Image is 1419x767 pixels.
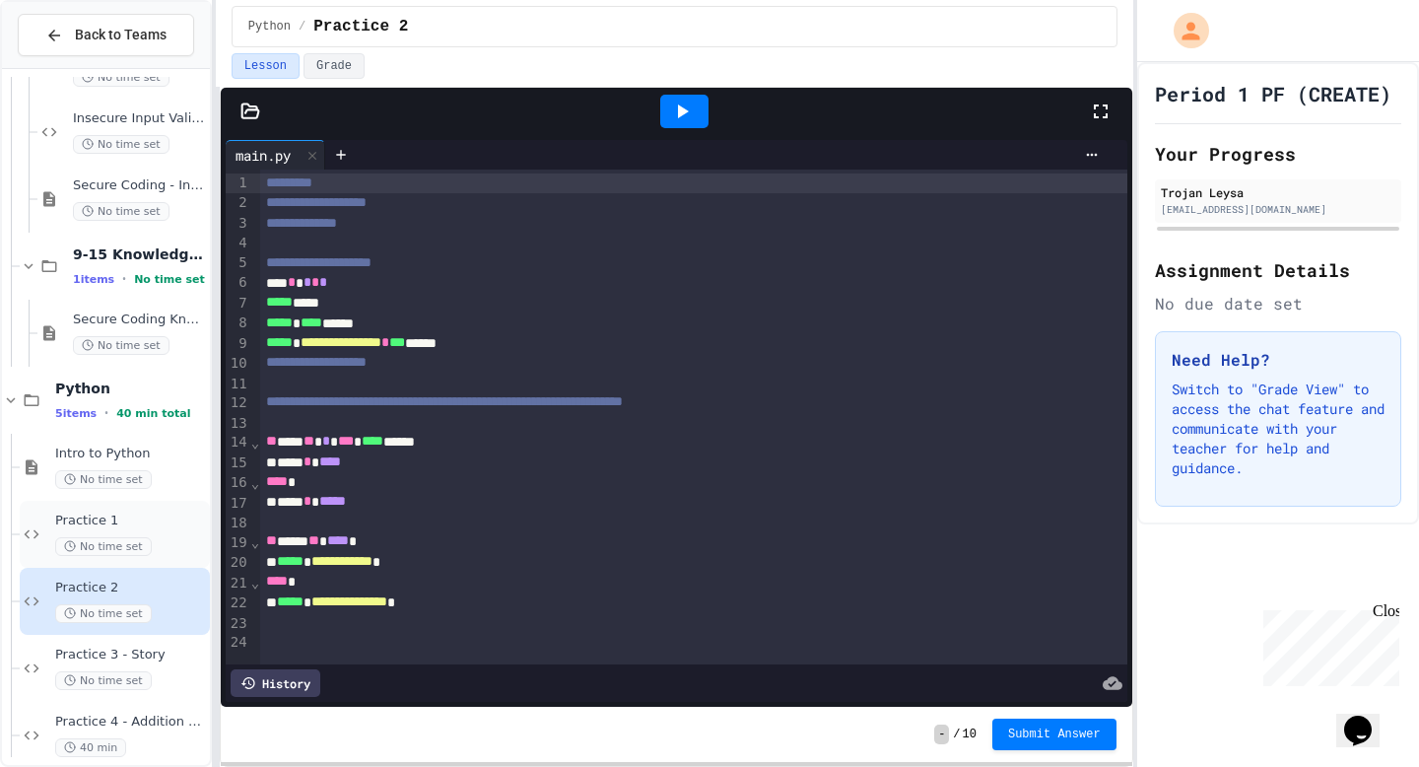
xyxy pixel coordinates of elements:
span: Secure Coding - Input Validation [73,177,206,194]
div: 1 [226,174,250,193]
span: / [299,19,305,35]
span: 1 items [73,273,114,286]
span: No time set [55,671,152,690]
div: 15 [226,453,250,473]
span: Practice 4 - Addition Calculator [55,714,206,731]
span: No time set [134,273,205,286]
button: Lesson [232,53,300,79]
div: 12 [226,393,250,413]
button: Grade [304,53,365,79]
button: Submit Answer [992,719,1116,750]
span: No time set [73,336,169,355]
h2: Your Progress [1155,140,1401,168]
iframe: chat widget [1336,688,1399,747]
span: 40 min total [116,407,190,420]
div: 11 [226,375,250,394]
span: Practice 2 [313,15,408,38]
button: Back to Teams [18,14,194,56]
span: Fold line [250,475,260,491]
div: main.py [226,145,301,166]
span: 10 [963,727,977,742]
div: 24 [226,633,250,653]
div: main.py [226,140,325,170]
div: 22 [226,593,250,613]
span: No time set [73,68,169,87]
span: • [104,405,108,421]
span: Insecure Input Validation [73,110,206,127]
div: 9 [226,334,250,354]
span: Python [55,380,206,397]
span: No time set [55,470,152,489]
div: 6 [226,273,250,293]
h3: Need Help? [1172,348,1385,372]
div: 16 [226,473,250,493]
div: 23 [226,614,250,634]
div: Chat with us now!Close [8,8,136,125]
span: Fold line [250,575,260,591]
div: 3 [226,214,250,234]
span: / [953,727,960,742]
div: 7 [226,294,250,314]
div: [EMAIL_ADDRESS][DOMAIN_NAME] [1161,202,1395,217]
span: Fold line [250,534,260,550]
div: 10 [226,354,250,374]
span: Secure Coding Knowledge Check [73,312,206,328]
div: 14 [226,433,250,453]
div: 19 [226,533,250,553]
iframe: chat widget [1255,602,1399,686]
span: Practice 3 - Story [55,647,206,663]
span: 40 min [55,738,126,757]
div: 21 [226,574,250,593]
div: Trojan Leysa [1161,183,1395,201]
h2: Assignment Details [1155,256,1401,284]
div: 17 [226,494,250,514]
span: Intro to Python [55,446,206,462]
div: 2 [226,193,250,213]
div: 18 [226,514,250,533]
span: No time set [73,202,169,221]
span: - [934,725,949,744]
span: Fold line [250,435,260,451]
div: My Account [1153,8,1214,53]
span: No time set [55,537,152,556]
div: 8 [226,314,250,333]
span: 9-15 Knowledge Check [73,245,206,263]
span: Python [248,19,291,35]
div: 5 [226,253,250,273]
div: History [231,669,320,697]
div: 13 [226,414,250,434]
span: No time set [55,604,152,623]
span: 5 items [55,407,97,420]
h1: Period 1 PF (CREATE) [1155,80,1391,107]
span: No time set [73,135,169,154]
div: No due date set [1155,292,1401,315]
p: Switch to "Grade View" to access the chat feature and communicate with your teacher for help and ... [1172,380,1385,478]
span: Practice 2 [55,580,206,596]
span: Practice 1 [55,513,206,529]
span: Back to Teams [75,25,167,45]
span: • [122,271,126,287]
div: 20 [226,553,250,573]
span: Submit Answer [1008,727,1101,742]
div: 4 [226,234,250,253]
